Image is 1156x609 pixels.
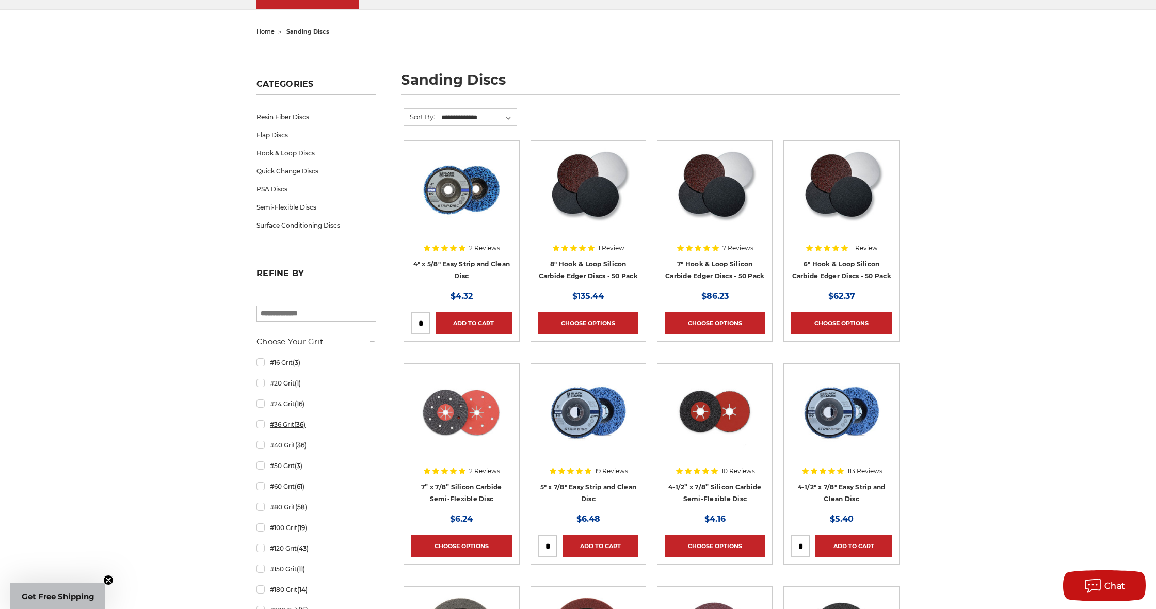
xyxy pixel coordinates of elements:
span: (3) [293,359,300,366]
a: 7" Hook & Loop Silicon Carbide Edger Discs - 50 Pack [665,260,764,280]
a: #60 Grit [256,477,376,495]
button: Chat [1063,570,1146,601]
span: $4.16 [704,514,726,524]
span: (16) [295,400,304,408]
span: sanding discs [286,28,329,35]
a: Add to Cart [436,312,511,334]
button: Close teaser [103,575,114,585]
a: #16 Grit [256,354,376,372]
img: Silicon Carbide 7" Hook & Loop Edger Discs [673,148,757,231]
span: 19 Reviews [595,468,628,474]
span: Get Free Shipping [22,591,94,601]
h1: sanding discs [401,73,900,95]
span: $62.37 [828,291,855,301]
a: Add to Cart [563,535,638,557]
div: Get Free ShippingClose teaser [10,583,105,609]
h5: Refine by [256,268,376,284]
a: 4-1/2” x 7/8” Silicon Carbide Semi-Flexible Disc [668,483,761,503]
a: #100 Grit [256,519,376,537]
a: 8" Hook & Loop Silicon Carbide Edger Discs - 50 Pack [539,260,638,280]
a: Resin Fiber Discs [256,108,376,126]
span: $6.48 [576,514,600,524]
a: Semi-Flexible Discs [256,198,376,216]
span: $135.44 [572,291,604,301]
a: Choose Options [791,312,891,334]
a: Silicon Carbide 8" Hook & Loop Edger Discs [538,148,638,248]
img: 4" x 5/8" easy strip and clean discs [420,148,503,231]
span: (11) [297,565,305,573]
a: Choose Options [665,312,765,334]
a: 6" Hook & Loop Silicon Carbide Edger Discs - 50 Pack [792,260,891,280]
img: 4.5" x 7/8" Silicon Carbide Semi Flex Disc [673,371,756,454]
a: 4.5" x 7/8" Silicon Carbide Semi Flex Disc [665,371,765,471]
img: Silicon Carbide 8" Hook & Loop Edger Discs [547,148,630,231]
span: 2 Reviews [469,468,500,474]
img: 4-1/2" x 7/8" Easy Strip and Clean Disc [797,371,886,454]
a: #180 Grit [256,581,376,599]
span: 2 Reviews [469,245,500,251]
a: #36 Grit [256,415,376,434]
a: #40 Grit [256,436,376,454]
span: (1) [295,379,301,387]
a: Silicon Carbide 7" Hook & Loop Edger Discs [665,148,765,248]
span: (61) [295,483,304,490]
a: 7” x 7/8” Silicon Carbide Semi-Flexible Disc [421,483,502,503]
span: $5.40 [830,514,854,524]
span: $4.32 [451,291,473,301]
a: 4-1/2" x 7/8" Easy Strip and Clean Disc [791,371,891,471]
span: (36) [295,441,307,449]
span: (3) [295,462,302,470]
a: 5" x 7/8" Easy Strip and Clean Disc [540,483,637,503]
a: 4" x 5/8" easy strip and clean discs [411,148,511,248]
a: #120 Grit [256,539,376,557]
span: (19) [297,524,307,532]
h5: Categories [256,79,376,95]
a: Flap Discs [256,126,376,144]
span: 10 Reviews [721,468,755,474]
a: 4-1/2" x 7/8" Easy Strip and Clean Disc [798,483,886,503]
span: (58) [295,503,307,511]
a: #80 Grit [256,498,376,516]
a: #150 Grit [256,560,376,578]
a: 4" x 5/8" Easy Strip and Clean Disc [413,260,510,280]
a: 7" x 7/8" Silicon Carbide Semi Flex Disc [411,371,511,471]
a: Choose Options [665,535,765,557]
a: #24 Grit [256,395,376,413]
select: Sort By: [440,110,517,125]
a: #20 Grit [256,374,376,392]
span: (14) [297,586,308,594]
img: blue clean and strip disc [547,371,630,454]
h5: Choose Your Grit [256,335,376,348]
span: (43) [297,544,309,552]
a: Choose Options [538,312,638,334]
a: Choose Options [411,535,511,557]
span: 1 Review [852,245,878,251]
img: 7" x 7/8" Silicon Carbide Semi Flex Disc [420,371,503,454]
span: $6.24 [450,514,473,524]
a: Hook & Loop Discs [256,144,376,162]
span: $86.23 [701,291,729,301]
span: 7 Reviews [723,245,753,251]
a: Quick Change Discs [256,162,376,180]
span: (36) [294,421,306,428]
a: Add to Cart [815,535,891,557]
span: 1 Review [598,245,624,251]
a: PSA Discs [256,180,376,198]
label: Sort By: [404,109,435,124]
a: blue clean and strip disc [538,371,638,471]
a: #50 Grit [256,457,376,475]
a: home [256,28,275,35]
span: 113 Reviews [847,468,882,474]
a: Surface Conditioning Discs [256,216,376,234]
a: Silicon Carbide 6" Hook & Loop Edger Discs [791,148,891,248]
img: Silicon Carbide 6" Hook & Loop Edger Discs [800,148,884,231]
span: Chat [1104,581,1126,591]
